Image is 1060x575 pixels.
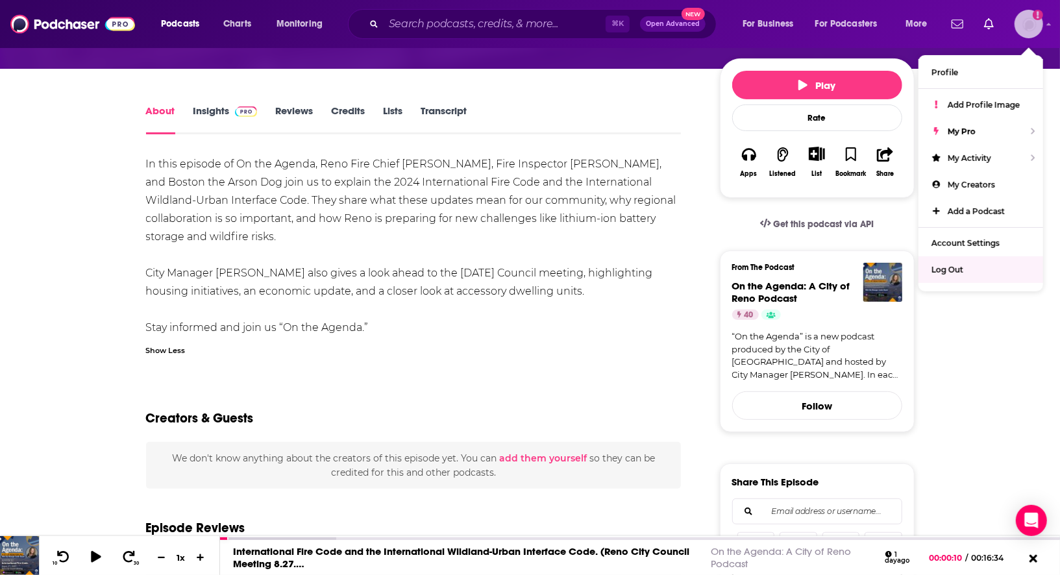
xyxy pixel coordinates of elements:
span: Logged in as roneledotsonRAD [1015,10,1043,38]
a: Show notifications dropdown [946,13,968,35]
button: Show More Button [804,147,830,161]
button: open menu [152,14,216,34]
span: 00:00:10 [930,553,966,563]
span: My Activity [948,153,991,163]
button: open menu [267,14,339,34]
a: Credits [331,104,365,134]
span: Account Settings [931,238,1000,248]
span: / [966,553,968,563]
a: About [146,104,175,134]
input: Search podcasts, credits, & more... [384,14,606,34]
a: My Creators [918,171,1043,198]
button: Apps [732,138,766,186]
span: Add Profile Image [948,100,1020,110]
h2: Creators & Guests [146,410,254,426]
span: 30 [134,561,140,566]
span: We don't know anything about the creators of this episode yet . You can so they can be credited f... [172,452,655,478]
a: 40 [732,310,759,320]
h3: Share This Episode [732,476,819,488]
a: Transcript [421,104,467,134]
a: On the Agenda: A City of Reno Podcast [711,545,851,570]
a: Get this podcast via API [750,208,885,240]
a: On the Agenda: A City of Reno Podcast [732,280,850,304]
a: Account Settings [918,230,1043,256]
button: 30 [117,550,142,566]
span: My Pro [948,127,976,136]
div: 1 day ago [885,551,920,565]
span: More [906,15,928,33]
div: 1 x [170,552,192,563]
div: Listened [770,170,796,178]
a: Share on Facebook [737,532,775,557]
span: For Business [743,15,794,33]
span: New [682,8,705,20]
span: Charts [223,15,251,33]
a: Lists [383,104,402,134]
a: Share on X/Twitter [780,532,817,557]
span: My Creators [948,180,995,190]
span: Open Advanced [646,21,700,27]
div: Apps [741,170,758,178]
span: Profile [931,67,958,77]
button: Bookmark [834,138,868,186]
button: open menu [733,14,810,34]
a: Reviews [275,104,313,134]
div: Search podcasts, credits, & more... [360,9,729,39]
a: Copy Link [865,532,902,557]
a: “On the Agenda” is a new podcast produced by the City of [GEOGRAPHIC_DATA] and hosted by City Man... [732,330,902,381]
div: Bookmark [835,170,866,178]
span: 40 [745,309,754,322]
img: User Profile [1015,10,1043,38]
button: open menu [896,14,944,34]
span: Monitoring [277,15,323,33]
button: Play [732,71,902,99]
a: Add Profile Image [918,92,1043,118]
button: add them yourself [499,453,587,463]
h3: Episode Reviews [146,520,245,536]
button: Open AdvancedNew [640,16,706,32]
div: Show More ButtonList [800,138,833,186]
span: Podcasts [161,15,199,33]
span: Add a Podcast [948,206,1005,216]
span: 00:16:34 [968,553,1017,563]
button: Listened [766,138,800,186]
span: Get this podcast via API [773,219,874,230]
a: Add a Podcast [918,198,1043,225]
ul: Show profile menu [918,55,1043,291]
img: Podchaser Pro [235,106,258,117]
div: Share [876,170,894,178]
a: Show notifications dropdown [979,13,999,35]
h3: From The Podcast [732,263,892,272]
a: InsightsPodchaser Pro [193,104,258,134]
div: List [812,169,822,178]
span: 10 [53,561,57,566]
img: Podchaser - Follow, Share and Rate Podcasts [10,12,135,36]
button: open menu [807,14,896,34]
a: Charts [215,14,259,34]
div: Search followers [732,498,902,524]
a: Profile [918,59,1043,86]
svg: Add a profile image [1033,10,1043,20]
button: Show profile menu [1015,10,1043,38]
div: Rate [732,104,902,131]
a: Share on Reddit [822,532,860,557]
span: For Podcasters [815,15,878,33]
button: Follow [732,391,902,420]
span: Log Out [931,265,963,275]
button: 10 [50,550,75,566]
img: On the Agenda: A City of Reno Podcast [863,263,902,302]
a: International Fire Code and the International Wildland-Urban Interface Code. (Reno City Council M... [233,545,689,570]
div: In this episode of On the Agenda, Reno Fire Chief [PERSON_NAME], Fire Inspector [PERSON_NAME], an... [146,155,682,337]
span: Play [798,79,835,92]
input: Email address or username... [743,499,891,524]
button: Share [868,138,902,186]
span: ⌘ K [606,16,630,32]
div: Open Intercom Messenger [1016,505,1047,536]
